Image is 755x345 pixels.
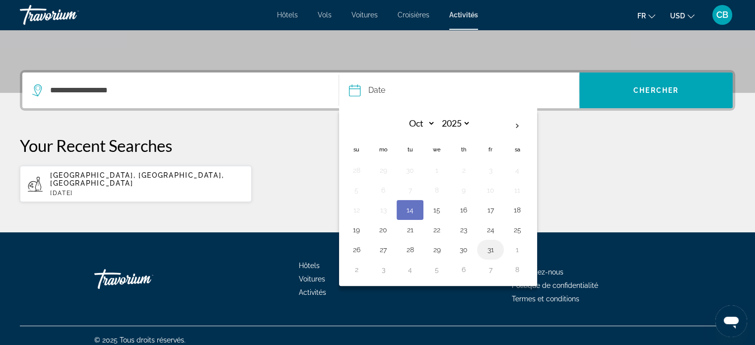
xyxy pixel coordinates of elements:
p: [DATE] [50,190,244,197]
a: Activités [299,288,326,296]
button: [GEOGRAPHIC_DATA], [GEOGRAPHIC_DATA], [GEOGRAPHIC_DATA][DATE] [20,165,252,203]
span: USD [670,12,685,20]
button: Day 2 [456,163,472,177]
a: Contactez-nous [512,268,563,276]
button: Day 27 [375,243,391,257]
button: Change language [637,8,655,23]
a: Hôtels [299,262,320,270]
button: Day 2 [348,263,364,276]
span: fr [637,12,646,20]
button: Day 13 [375,203,391,217]
button: Day 11 [509,183,525,197]
button: Day 16 [456,203,472,217]
p: Your Recent Searches [20,136,735,155]
a: Go Home [94,264,194,294]
input: Search destination [49,83,324,98]
div: Search widget [22,72,733,108]
button: Day 6 [375,183,391,197]
button: Day 29 [429,243,445,257]
select: Select month [403,115,435,132]
button: Day 9 [456,183,472,197]
button: Change currency [670,8,694,23]
button: Day 1 [509,243,525,257]
button: Day 22 [429,223,445,237]
a: Voitures [351,11,378,19]
span: [GEOGRAPHIC_DATA], [GEOGRAPHIC_DATA], [GEOGRAPHIC_DATA] [50,171,224,187]
button: User Menu [709,4,735,25]
iframe: Bouton de lancement de la fenêtre de messagerie [715,305,747,337]
table: Left calendar grid [343,115,531,279]
button: Day 31 [482,243,498,257]
button: Day 15 [429,203,445,217]
button: Day 6 [456,263,472,276]
button: Day 14 [402,203,418,217]
button: Day 26 [348,243,364,257]
button: Day 4 [402,263,418,276]
button: Day 29 [375,163,391,177]
a: Politique de confidentialité [512,281,598,289]
a: Hôtels [277,11,298,19]
a: Vols [318,11,332,19]
a: Travorium [20,2,119,28]
a: Activités [449,11,478,19]
button: DateDate [349,72,579,108]
button: Day 1 [429,163,445,177]
button: Day 18 [509,203,525,217]
button: Day 19 [348,223,364,237]
a: Croisières [398,11,429,19]
button: Day 5 [348,183,364,197]
select: Select year [438,115,471,132]
button: Search [579,72,733,108]
a: Termes et conditions [512,295,579,303]
button: Day 3 [375,263,391,276]
button: Day 7 [482,263,498,276]
button: Day 25 [509,223,525,237]
span: © 2025 Tous droits réservés. [94,336,186,344]
button: Day 7 [402,183,418,197]
button: Day 21 [402,223,418,237]
button: Day 8 [509,263,525,276]
button: Day 28 [348,163,364,177]
button: Day 23 [456,223,472,237]
span: CB [716,10,728,20]
button: Day 5 [429,263,445,276]
button: Day 8 [429,183,445,197]
button: Day 17 [482,203,498,217]
button: Day 24 [482,223,498,237]
button: Day 10 [482,183,498,197]
button: Day 3 [482,163,498,177]
button: Day 28 [402,243,418,257]
span: Chercher [633,86,679,94]
button: Day 20 [375,223,391,237]
button: Next month [504,115,531,138]
a: Voitures [299,275,325,283]
button: Day 30 [456,243,472,257]
button: Day 4 [509,163,525,177]
button: Day 30 [402,163,418,177]
button: Day 12 [348,203,364,217]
